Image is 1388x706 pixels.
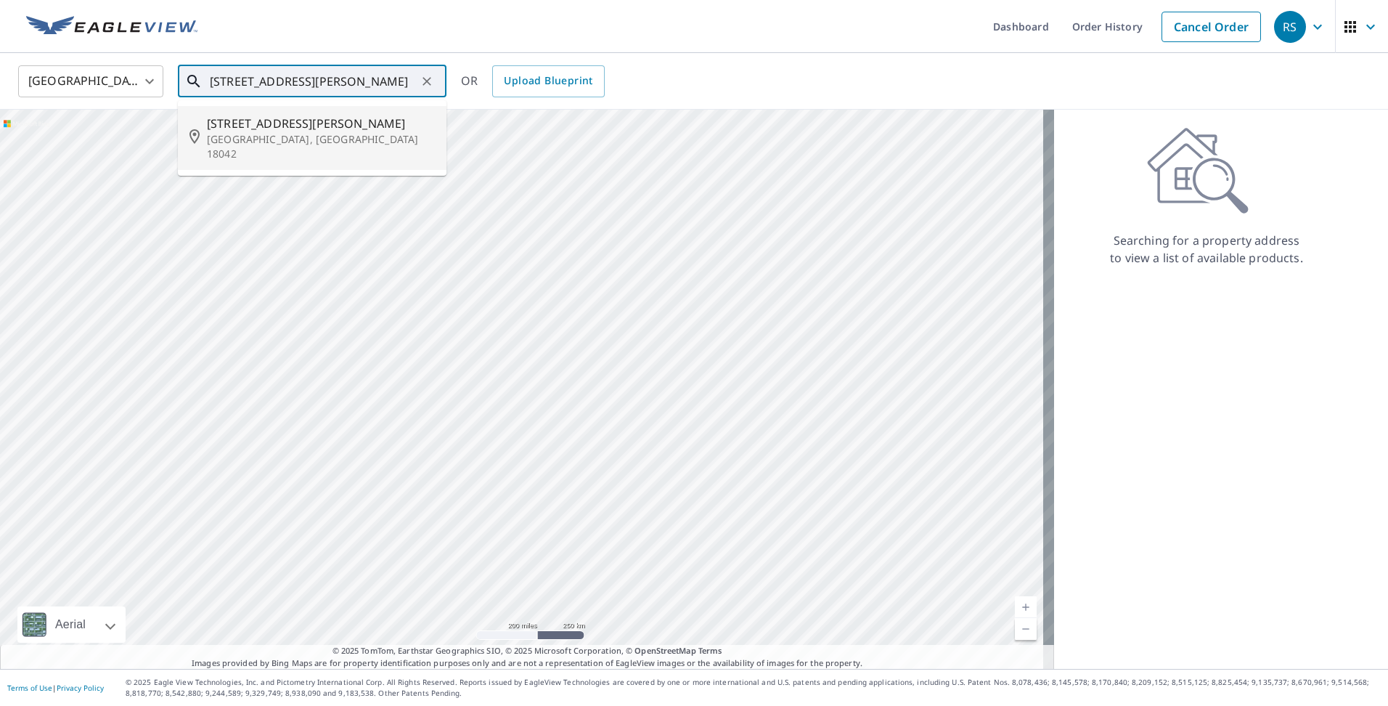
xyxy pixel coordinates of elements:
[7,683,104,692] p: |
[126,677,1381,699] p: © 2025 Eagle View Technologies, Inc. and Pictometry International Corp. All Rights Reserved. Repo...
[18,61,163,102] div: [GEOGRAPHIC_DATA]
[210,61,417,102] input: Search by address or latitude-longitude
[57,683,104,693] a: Privacy Policy
[417,71,437,92] button: Clear
[634,645,695,656] a: OpenStreetMap
[7,683,52,693] a: Terms of Use
[207,132,435,161] p: [GEOGRAPHIC_DATA], [GEOGRAPHIC_DATA] 18042
[1109,232,1304,267] p: Searching for a property address to view a list of available products.
[461,65,605,97] div: OR
[1162,12,1261,42] a: Cancel Order
[207,115,435,132] span: [STREET_ADDRESS][PERSON_NAME]
[698,645,722,656] a: Terms
[504,72,592,90] span: Upload Blueprint
[1015,596,1037,618] a: Current Level 5, Zoom In
[332,645,722,657] span: © 2025 TomTom, Earthstar Geographics SIO, © 2025 Microsoft Corporation, ©
[17,606,126,643] div: Aerial
[51,606,90,643] div: Aerial
[1015,618,1037,640] a: Current Level 5, Zoom Out
[1274,11,1306,43] div: RS
[492,65,604,97] a: Upload Blueprint
[26,16,197,38] img: EV Logo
